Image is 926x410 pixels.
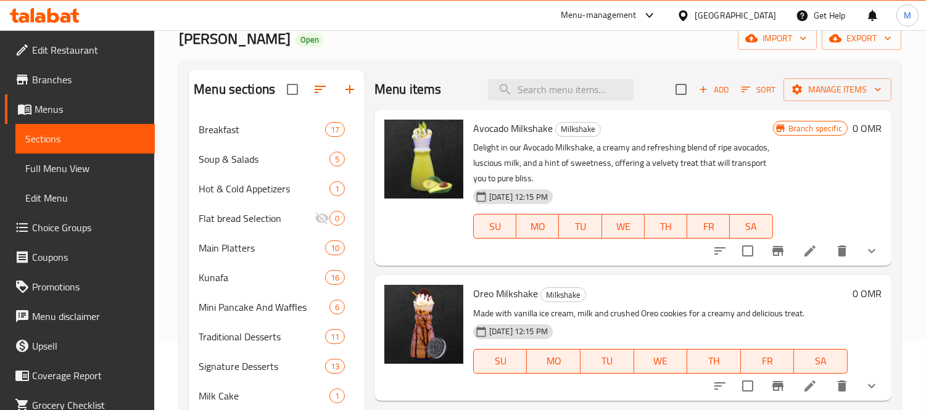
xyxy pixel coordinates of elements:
[325,329,345,344] div: items
[607,218,640,236] span: WE
[296,33,324,47] div: Open
[741,349,795,374] button: FR
[279,76,305,102] span: Select all sections
[179,25,291,52] span: [PERSON_NAME]
[473,284,538,303] span: Oreo Milkshake
[32,43,145,57] span: Edit Restaurant
[832,31,891,46] span: export
[904,9,911,22] span: M
[384,285,463,364] img: Oreo Milkshake
[634,349,688,374] button: WE
[694,80,734,99] button: Add
[695,9,776,22] div: [GEOGRAPHIC_DATA]
[189,203,365,233] div: Flat bread Selection0
[473,306,848,321] p: Made with vanilla ice cream, milk and crushed Oreo cookies for a creamy and delicious treat.
[650,218,682,236] span: TH
[705,236,735,266] button: sort-choices
[32,368,145,383] span: Coverage Report
[25,191,145,205] span: Edit Menu
[484,191,553,203] span: [DATE] 12:15 PM
[5,65,155,94] a: Branches
[473,214,516,239] button: SU
[748,31,807,46] span: import
[330,301,344,313] span: 6
[32,279,145,294] span: Promotions
[763,371,793,401] button: Branch-specific-item
[479,352,522,370] span: SU
[199,359,325,374] span: Signature Desserts
[32,338,145,353] span: Upsell
[329,152,345,166] div: items
[692,352,736,370] span: TH
[189,292,365,322] div: Mini Pancake And Waffles6
[32,72,145,87] span: Branches
[32,250,145,264] span: Coupons
[335,75,365,104] button: Add section
[532,352,576,370] span: MO
[329,300,345,314] div: items
[827,236,857,266] button: delete
[803,244,817,258] a: Edit menu item
[326,272,344,284] span: 16
[329,181,345,196] div: items
[325,270,345,285] div: items
[5,35,155,65] a: Edit Restaurant
[738,80,779,99] button: Sort
[326,361,344,372] span: 13
[473,140,773,186] p: Delight in our Avocado Milkshake, a creamy and refreshing blend of ripe avocados, luscious milk, ...
[25,131,145,146] span: Sections
[5,213,155,242] a: Choice Groups
[315,211,329,226] svg: Inactive section
[5,361,155,390] a: Coverage Report
[488,79,634,100] input: search
[645,214,687,239] button: TH
[296,35,324,45] span: Open
[697,83,730,97] span: Add
[742,83,775,97] span: Sort
[32,220,145,235] span: Choice Groups
[189,144,365,174] div: Soup & Salads5
[25,161,145,176] span: Full Menu View
[189,115,365,144] div: Breakfast17
[329,388,345,403] div: items
[199,270,325,285] span: Kunafa
[527,349,581,374] button: MO
[559,214,601,239] button: TU
[783,123,847,134] span: Branch specific
[556,122,600,136] span: Milkshake
[735,373,761,399] span: Select to update
[793,82,882,97] span: Manage items
[794,349,848,374] button: SA
[5,242,155,272] a: Coupons
[581,349,634,374] button: TU
[199,211,315,226] span: Flat bread Selection
[199,329,325,344] span: Traditional Desserts
[864,379,879,393] svg: Show Choices
[639,352,683,370] span: WE
[521,218,554,236] span: MO
[783,78,891,101] button: Manage items
[15,124,155,154] a: Sections
[199,181,329,196] span: Hot & Cold Appetizers
[734,80,783,99] span: Sort items
[326,124,344,136] span: 17
[735,218,767,236] span: SA
[822,27,901,50] button: export
[189,322,365,351] div: Traditional Desserts11
[541,288,585,302] span: Milkshake
[735,238,761,264] span: Select to update
[5,94,155,124] a: Menus
[479,218,511,236] span: SU
[5,331,155,361] a: Upsell
[330,154,344,165] span: 5
[803,379,817,393] a: Edit menu item
[326,331,344,343] span: 11
[694,80,734,99] span: Add item
[5,301,155,331] a: Menu disclaimer
[738,27,817,50] button: import
[35,102,145,117] span: Menus
[199,122,325,137] div: Breakfast
[15,154,155,183] a: Full Menu View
